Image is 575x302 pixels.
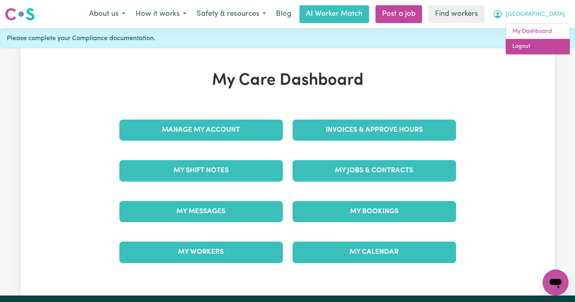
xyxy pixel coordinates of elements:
a: Manage My Account [119,120,283,141]
a: My Dashboard [506,24,570,39]
a: My Workers [119,242,283,263]
span: Please complete your Compliance documentation. [7,34,155,43]
button: About us [84,6,130,23]
span: [GEOGRAPHIC_DATA] [506,10,565,19]
a: My Jobs & Contracts [293,160,456,181]
a: Post a job [376,5,422,23]
a: Careseekers logo [5,5,35,24]
button: Safety & resources [191,6,271,23]
a: My Calendar [293,242,456,263]
iframe: Button to launch messaging window [543,270,569,296]
div: My Account [505,24,570,55]
a: Blog [271,5,296,23]
a: My Messages [119,201,283,222]
a: My Shift Notes [119,160,283,181]
a: AI Worker Match [299,5,369,23]
button: My Account [488,6,570,23]
button: How it works [130,6,191,23]
img: Careseekers logo [5,7,35,21]
a: Invoices & Approve Hours [293,120,456,141]
a: Logout [506,39,570,54]
a: My Bookings [293,201,456,222]
a: Find workers [429,5,484,23]
h1: My Care Dashboard [115,71,461,90]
